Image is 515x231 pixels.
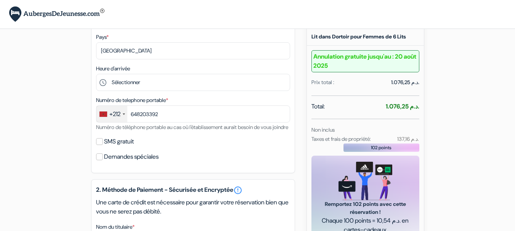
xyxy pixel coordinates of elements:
span: Total: [311,102,325,111]
label: Numéro de telephone portable [96,96,168,104]
p: Une carte de crédit est nécessaire pour garantir votre réservation bien que vous ne serez pas déb... [96,198,290,216]
small: Taxes et frais de propriété: [311,135,371,142]
label: Pays [96,33,109,41]
label: Demandes spéciales [104,151,159,162]
label: SMS gratuit [104,136,134,147]
h5: 2. Méthode de Paiement - Sécurisée et Encryptée [96,186,290,195]
strong: 1.076,25 د.م. [386,102,419,110]
input: 650-123456 [96,105,290,123]
small: Non inclus [311,126,335,133]
div: Prix total : [311,78,334,86]
img: AubergesDeJeunesse.com [9,6,104,22]
small: 137,16 د.م. [397,135,419,142]
img: gift_card_hero_new.png [339,162,392,200]
b: Lit dans Dortoir pour Femmes de 6 Lits [311,33,406,40]
b: Annulation gratuite jusqu'au : 20 août 2025 [311,50,419,72]
label: Nom du titulaire [96,223,135,231]
div: Morocco (‫المغرب‬‎): +212 [96,106,127,122]
span: 102 points [371,144,391,151]
div: 1.076,25 د.م. [391,78,419,86]
div: +212 [109,110,120,119]
small: Numéro de téléphone portable au cas où l'établissement aurait besoin de vous joindre [96,124,288,131]
label: Heure d'arrivée [96,65,130,73]
span: Remportez 102 points avec cette réservation ! [321,200,410,216]
a: error_outline [233,186,242,195]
